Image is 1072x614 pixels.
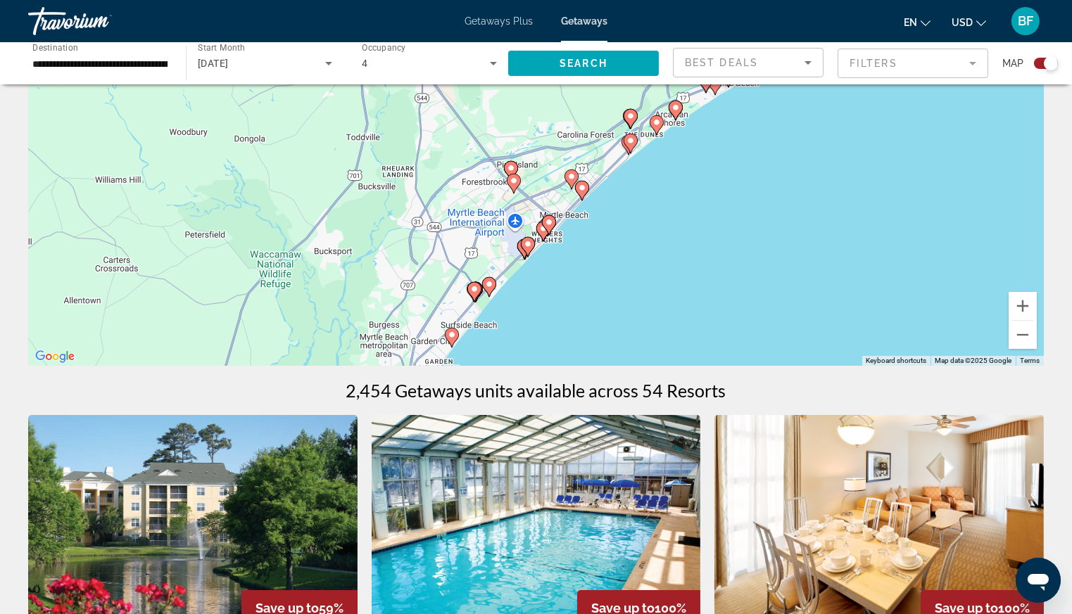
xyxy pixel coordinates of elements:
span: 4 [362,58,367,69]
button: User Menu [1007,6,1044,36]
a: Travorium [28,3,169,39]
button: Filter [838,48,988,79]
button: Keyboard shortcuts [866,356,926,366]
a: Getaways [561,15,607,27]
img: Google [32,347,78,366]
span: Destination [32,43,78,53]
a: Getaways Plus [465,15,533,27]
a: Terms (opens in new tab) [1020,357,1040,364]
span: USD [952,17,973,28]
button: Zoom out [1009,321,1037,349]
button: Change language [904,12,931,32]
h1: 2,454 Getaways units available across 54 Resorts [346,380,726,401]
button: Search [508,51,659,76]
span: Map data ©2025 Google [935,357,1011,364]
mat-select: Sort by [685,54,812,71]
button: Zoom in [1009,292,1037,320]
button: Change currency [952,12,986,32]
span: Occupancy [362,44,406,53]
span: Best Deals [685,57,758,68]
span: [DATE] [198,58,229,69]
iframe: Button to launch messaging window [1016,558,1061,603]
span: BF [1018,14,1033,28]
span: Start Month [198,44,245,53]
a: Open this area in Google Maps (opens a new window) [32,347,78,366]
span: Search [560,58,607,69]
span: en [904,17,917,28]
span: Map [1002,53,1023,73]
